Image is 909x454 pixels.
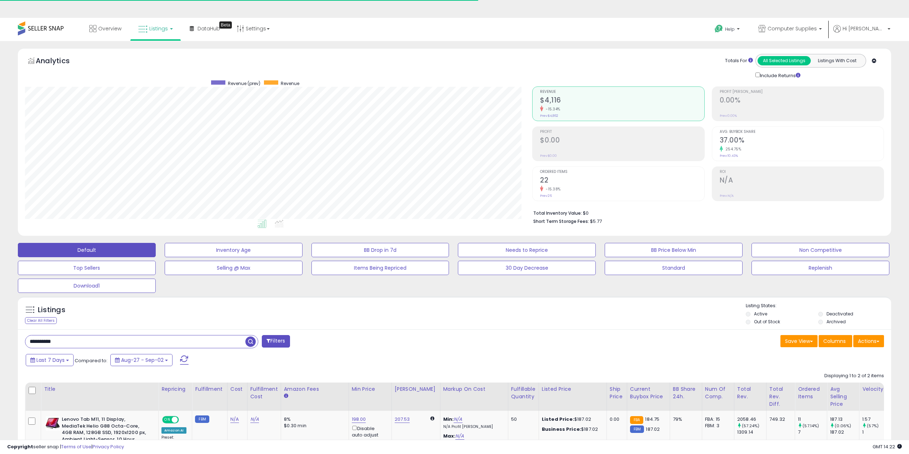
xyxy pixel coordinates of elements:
[178,417,189,423] span: OFF
[458,243,596,257] button: Needs to Reprice
[284,385,346,393] div: Amazon Fees
[754,311,767,317] label: Active
[540,194,552,198] small: Prev: 26
[725,58,753,64] div: Totals For
[284,423,343,429] div: $0.30 min
[230,416,239,423] a: N/A
[533,208,879,217] li: $0
[705,385,731,400] div: Num of Comp.
[720,194,734,198] small: Prev: N/A
[38,305,65,315] h5: Listings
[18,279,156,293] button: Download1
[737,429,766,435] div: 1309.14
[44,385,155,393] div: Title
[195,415,209,423] small: FBM
[184,18,225,39] a: DataHub
[36,356,65,364] span: Last 7 Days
[284,416,343,423] div: 8%
[826,319,846,325] label: Archived
[720,96,884,106] h2: 0.00%
[46,416,60,430] img: 41FiQJzP7wL._SL40_.jpg
[751,243,889,257] button: Non Competitive
[250,385,278,400] div: Fulfillment Cost
[723,146,741,152] small: 254.75%
[250,416,259,423] a: N/A
[720,90,884,94] span: Profit [PERSON_NAME]
[826,311,853,317] label: Deactivated
[768,25,817,32] span: Computer Supplies
[769,385,792,408] div: Total Rev. Diff.
[673,385,699,400] div: BB Share 24h.
[630,416,643,424] small: FBA
[780,335,818,347] button: Save View
[540,154,557,158] small: Prev: $0.00
[84,18,127,39] a: Overview
[18,243,156,257] button: Default
[161,435,186,451] div: Preset:
[646,426,660,433] span: 187.02
[540,96,704,106] h2: $4,116
[823,338,846,345] span: Columns
[540,90,704,94] span: Revenue
[542,426,601,433] div: $187.02
[673,416,696,423] div: 79%
[835,423,851,429] small: (0.06%)
[511,416,533,423] div: 50
[862,429,891,435] div: 1
[18,261,156,275] button: Top Sellers
[542,416,574,423] b: Listed Price:
[443,424,503,429] p: N/A Profit [PERSON_NAME]
[751,261,889,275] button: Replenish
[110,354,173,366] button: Aug-27 - Sep-02
[75,357,108,364] span: Compared to:
[737,385,763,400] div: Total Rev.
[714,24,723,33] i: Get Help
[262,335,290,348] button: Filters
[853,335,884,347] button: Actions
[163,417,172,423] span: ON
[149,25,168,32] span: Listings
[542,416,601,423] div: $187.02
[750,71,809,79] div: Include Returns
[352,385,389,393] div: Min Price
[725,26,735,32] span: Help
[833,25,890,41] a: Hi [PERSON_NAME]
[720,114,737,118] small: Prev: 0.00%
[443,433,456,439] b: Max:
[605,261,743,275] button: Standard
[395,416,410,423] a: 207.53
[705,416,729,423] div: FBA: 15
[798,416,827,423] div: 11
[824,373,884,379] div: Displaying 1 to 2 of 2 items
[630,425,644,433] small: FBM
[352,424,386,445] div: Disable auto adjust min
[284,393,288,399] small: Amazon Fees.
[230,385,244,393] div: Cost
[26,354,74,366] button: Last 7 Days
[455,433,464,440] a: N/A
[630,385,667,400] div: Current Buybox Price
[862,416,891,423] div: 1.57
[198,25,220,32] span: DataHub
[543,186,561,192] small: -15.38%
[605,243,743,257] button: BB Price Below Min
[61,443,91,450] a: Terms of Use
[98,25,121,32] span: Overview
[540,136,704,146] h2: $0.00
[798,385,824,400] div: Ordered Items
[720,170,884,174] span: ROI
[228,80,260,86] span: Revenue (prev)
[281,80,299,86] span: Revenue
[165,243,303,257] button: Inventory Age
[843,25,885,32] span: Hi [PERSON_NAME]
[810,56,864,65] button: Listings With Cost
[742,423,759,429] small: (57.24%)
[873,443,902,450] span: 2025-09-10 14:22 GMT
[705,423,729,429] div: FBM: 3
[720,136,884,146] h2: 37.00%
[590,218,602,225] span: $5.77
[867,423,879,429] small: (57%)
[511,385,536,400] div: Fulfillable Quantity
[830,385,856,408] div: Avg Selling Price
[803,423,819,429] small: (57.14%)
